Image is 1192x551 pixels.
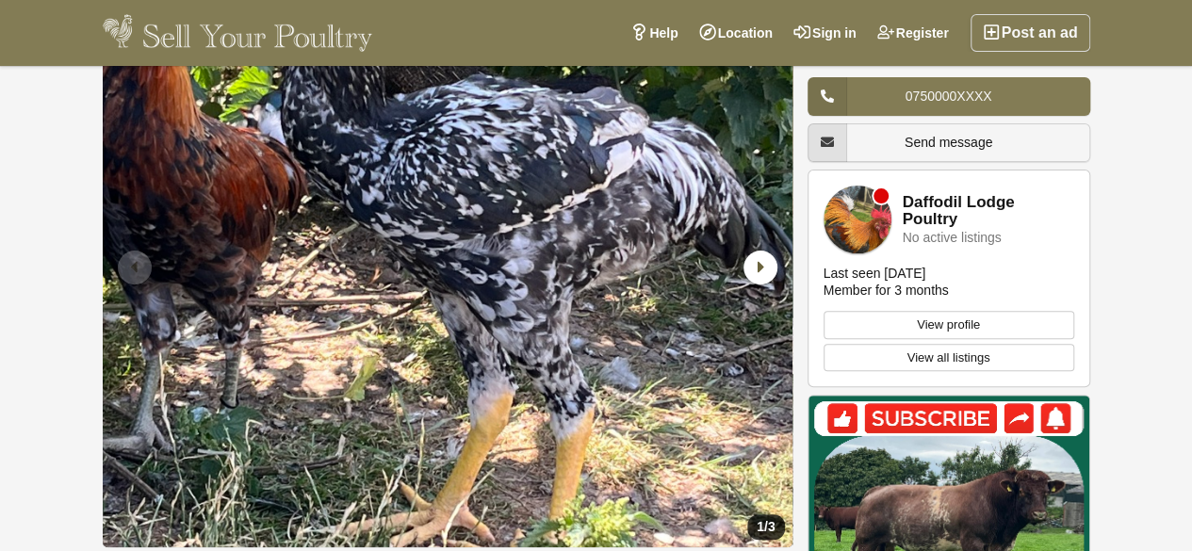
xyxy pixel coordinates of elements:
a: Register [867,14,959,52]
img: Daffodil Lodge Poultry [824,186,891,253]
div: Previous slide [112,243,161,292]
div: Next slide [734,243,783,292]
div: No active listings [903,231,1002,245]
div: Member is offline [874,188,889,203]
span: 1 [757,519,764,534]
a: Sign in [783,14,867,52]
a: Location [689,14,783,52]
a: View profile [824,311,1074,339]
div: Member for 3 months [824,282,949,299]
span: 3 [768,519,776,534]
span: Send message [905,135,992,150]
div: / [747,514,784,540]
a: Post an ad [971,14,1090,52]
img: Sell Your Poultry [103,14,373,52]
div: Last seen [DATE] [824,265,926,282]
a: View all listings [824,344,1074,372]
a: Daffodil Lodge Poultry [903,194,1074,229]
a: 0750000XXXX [808,77,1090,116]
a: Help [620,14,688,52]
a: Send message [808,123,1090,162]
span: 0750000XXXX [906,89,992,104]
